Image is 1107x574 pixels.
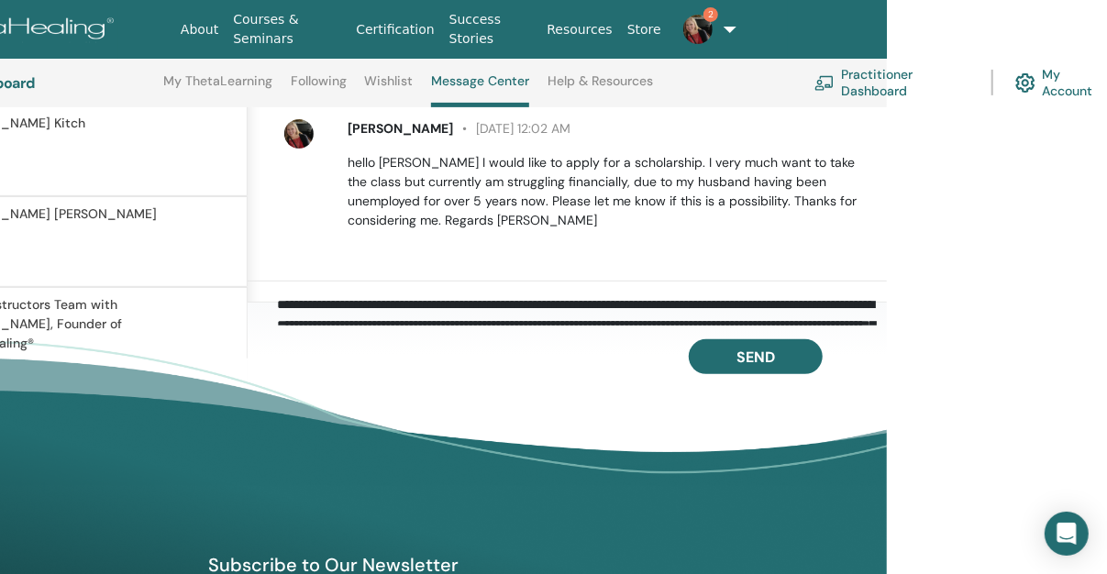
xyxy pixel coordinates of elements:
[163,73,272,103] a: My ThetaLearning
[683,15,713,44] img: default.jpg
[348,120,453,137] span: [PERSON_NAME]
[1045,512,1089,556] div: Open Intercom Messenger
[539,13,620,47] a: Resources
[431,73,529,107] a: Message Center
[226,3,349,56] a: Courses & Seminars
[348,153,866,230] p: hello [PERSON_NAME] I would like to apply for a scholarship. I very much want to take the class b...
[620,13,669,47] a: Store
[291,73,347,103] a: Following
[284,119,314,149] img: default.jpg
[548,73,653,103] a: Help & Resources
[442,3,540,56] a: Success Stories
[736,348,775,367] span: Send
[365,73,414,103] a: Wishlist
[814,62,969,103] a: Practitioner Dashboard
[1015,69,1035,97] img: cog.svg
[689,339,823,374] button: Send
[349,13,441,47] a: Certification
[173,13,226,47] a: About
[814,75,835,90] img: chalkboard-teacher.svg
[453,120,570,137] span: [DATE] 12:02 AM
[703,7,718,22] span: 2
